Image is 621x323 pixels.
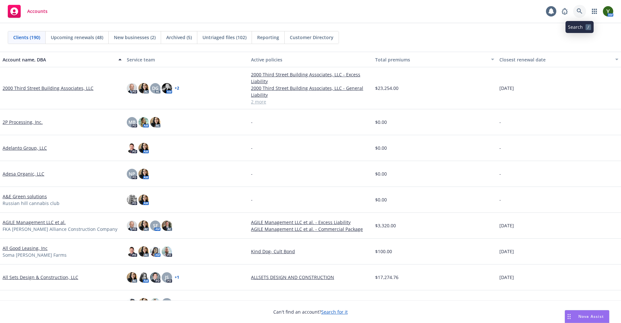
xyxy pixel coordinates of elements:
[138,221,149,231] img: photo
[175,275,179,279] a: + 1
[499,119,501,125] span: -
[375,222,396,229] span: $3,320.00
[153,222,158,229] span: SF
[603,6,613,16] img: photo
[373,52,497,67] button: Total premiums
[257,34,279,41] span: Reporting
[138,169,149,179] img: photo
[251,300,253,307] span: -
[499,274,514,281] span: [DATE]
[558,5,571,18] a: Report a Bug
[128,119,136,125] span: MB
[164,300,170,307] span: NP
[150,246,160,257] img: photo
[375,196,387,203] span: $0.00
[375,119,387,125] span: $0.00
[162,83,172,93] img: photo
[152,85,158,92] span: DG
[565,310,609,323] button: Nova Assist
[127,272,137,283] img: photo
[127,83,137,93] img: photo
[565,310,573,323] div: Drag to move
[3,245,48,252] a: All Good Leasing, Inc
[251,56,370,63] div: Active policies
[3,170,44,177] a: Adesa Organic, LLC
[251,219,370,226] a: AGILE Management LLC et al. - Excess Liability
[251,71,370,85] a: 2000 Third Street Building Associates, LLC - Excess Liability
[138,143,149,153] img: photo
[251,119,253,125] span: -
[150,117,160,127] img: photo
[375,170,387,177] span: $0.00
[150,298,160,308] img: photo
[251,170,253,177] span: -
[127,246,137,257] img: photo
[499,222,514,229] span: [DATE]
[129,170,135,177] span: NP
[499,248,514,255] span: [DATE]
[138,117,149,127] img: photo
[573,5,586,18] a: Search
[273,308,348,315] span: Can't find an account?
[3,252,67,258] span: Soma [PERSON_NAME] Farms
[3,85,93,92] a: 2000 Third Street Building Associates, LLC
[3,300,69,307] a: [PERSON_NAME] Brothers, LLC
[248,52,373,67] button: Active policies
[3,119,43,125] a: 2P Processing, Inc.
[3,193,47,200] a: A&E Green solutions
[499,196,501,203] span: -
[127,195,137,205] img: photo
[3,145,47,151] a: Adelanto Group, LLC
[202,34,246,41] span: Untriaged files (102)
[124,52,248,67] button: Service team
[375,85,398,92] span: $23,254.00
[251,98,370,105] a: 2 more
[251,196,253,203] span: -
[127,56,246,63] div: Service team
[3,219,66,226] a: AGILE Management LLC et al.
[251,226,370,232] a: AGILE Management LLC et al. - Commercial Package
[499,85,514,92] span: [DATE]
[321,309,348,315] a: Search for it
[499,145,501,151] span: -
[162,246,172,257] img: photo
[375,145,387,151] span: $0.00
[3,274,78,281] a: All Sets Design & Construction, LLC
[138,272,149,283] img: photo
[127,298,137,308] img: photo
[166,34,192,41] span: Archived (5)
[375,248,392,255] span: $100.00
[138,83,149,93] img: photo
[499,170,501,177] span: -
[27,9,48,14] span: Accounts
[499,300,501,307] span: -
[375,300,387,307] span: $0.00
[251,145,253,151] span: -
[251,274,370,281] a: ALLSETS DESIGN AND CONSTRUCTION
[114,34,156,41] span: New businesses (2)
[138,195,149,205] img: photo
[251,85,370,98] a: 2000 Third Street Building Associates, LLC - General Liability
[138,246,149,257] img: photo
[127,221,137,231] img: photo
[150,272,160,283] img: photo
[127,143,137,153] img: photo
[375,274,398,281] span: $17,274.76
[138,298,149,308] img: photo
[251,248,370,255] a: Kind Dog- Cult Bond
[499,56,611,63] div: Closest renewal date
[375,56,487,63] div: Total premiums
[3,226,117,232] span: FKA [PERSON_NAME] Alliance Construction Company
[13,34,40,41] span: Clients (190)
[5,2,50,20] a: Accounts
[162,221,172,231] img: photo
[3,200,60,207] span: Russian hill cannabis club
[51,34,103,41] span: Upcoming renewals (48)
[290,34,333,41] span: Customer Directory
[497,52,621,67] button: Closest renewal date
[165,274,169,281] span: JS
